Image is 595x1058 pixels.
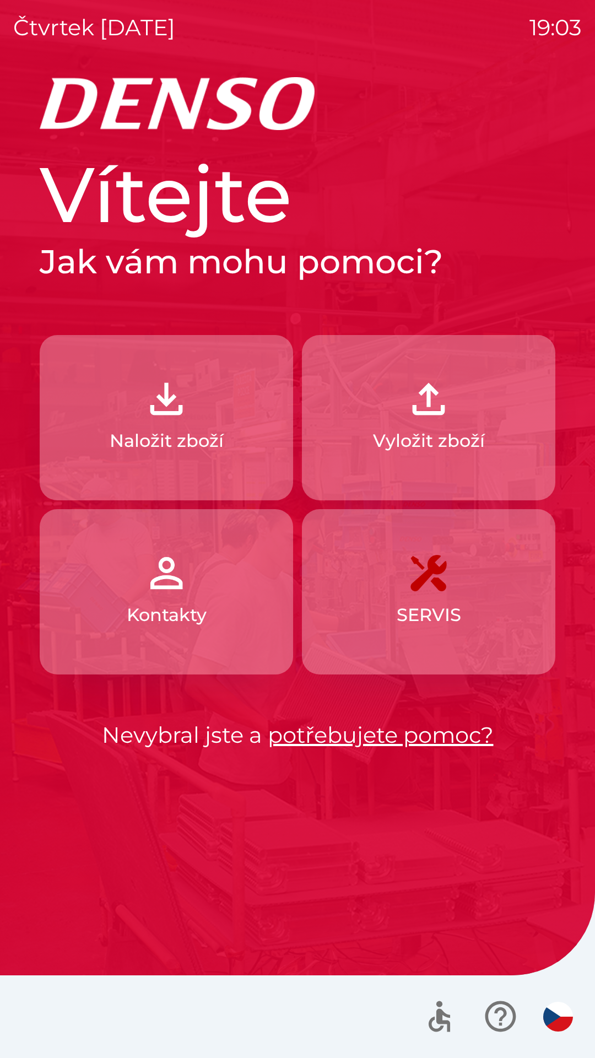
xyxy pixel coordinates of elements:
[110,428,224,454] p: Naložit zboží
[142,375,191,423] img: 918cc13a-b407-47b8-8082-7d4a57a89498.png
[127,602,207,628] p: Kontakty
[142,549,191,597] img: 072f4d46-cdf8-44b2-b931-d189da1a2739.png
[40,719,555,752] p: Nevybral jste a
[397,602,461,628] p: SERVIS
[40,148,555,241] h1: Vítejte
[529,11,582,44] p: 19:03
[40,241,555,282] h2: Jak vám mohu pomoci?
[40,335,293,500] button: Naložit zboží
[404,549,453,597] img: 7408382d-57dc-4d4c-ad5a-dca8f73b6e74.png
[373,428,485,454] p: Vyložit zboží
[40,77,555,130] img: Logo
[302,335,555,500] button: Vyložit zboží
[268,721,494,748] a: potřebujete pomoc?
[404,375,453,423] img: 2fb22d7f-6f53-46d3-a092-ee91fce06e5d.png
[40,509,293,674] button: Kontakty
[13,11,175,44] p: čtvrtek [DATE]
[543,1002,573,1032] img: cs flag
[302,509,555,674] button: SERVIS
